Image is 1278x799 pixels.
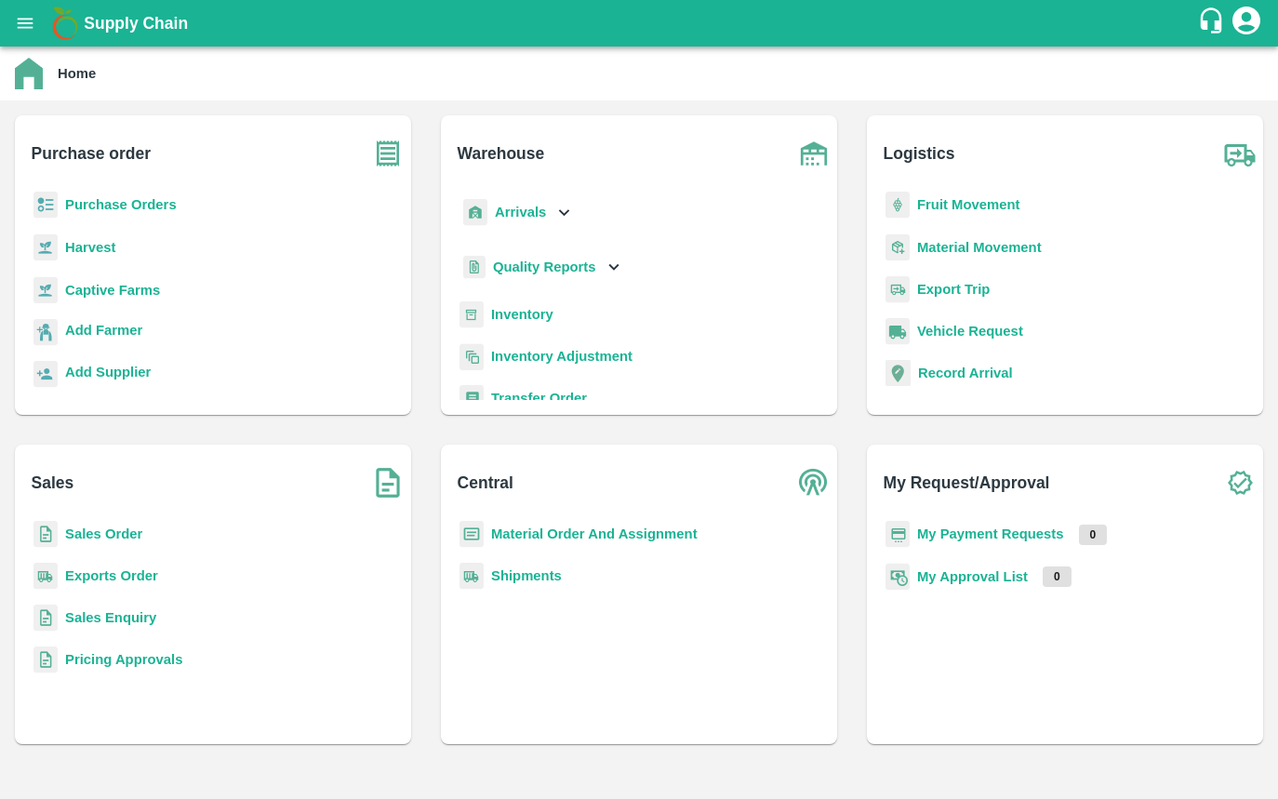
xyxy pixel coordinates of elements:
[65,652,182,667] a: Pricing Approvals
[491,568,562,583] a: Shipments
[491,307,553,322] a: Inventory
[459,521,484,548] img: centralMaterial
[65,362,151,387] a: Add Supplier
[15,58,43,89] img: home
[84,10,1197,36] a: Supply Chain
[33,276,58,304] img: harvest
[33,319,58,346] img: farmer
[65,320,142,345] a: Add Farmer
[885,192,910,219] img: fruit
[33,646,58,673] img: sales
[1230,4,1263,43] div: account of current user
[884,140,955,166] b: Logistics
[917,569,1028,584] a: My Approval List
[33,605,58,632] img: sales
[491,391,587,406] a: Transfer Order
[459,385,484,412] img: whTransfer
[65,197,177,212] a: Purchase Orders
[885,233,910,261] img: material
[791,459,837,506] img: central
[459,563,484,590] img: shipments
[33,192,58,219] img: reciept
[885,318,910,345] img: vehicle
[65,323,142,338] b: Add Farmer
[365,459,411,506] img: soSales
[47,5,84,42] img: logo
[65,568,158,583] a: Exports Order
[463,199,487,226] img: whArrival
[65,240,115,255] a: Harvest
[1217,130,1263,177] img: truck
[65,365,151,380] b: Add Supplier
[463,256,486,279] img: qualityReport
[33,361,58,388] img: supplier
[84,14,188,33] b: Supply Chain
[885,276,910,303] img: delivery
[917,240,1042,255] a: Material Movement
[58,66,96,81] b: Home
[791,130,837,177] img: warehouse
[459,192,575,233] div: Arrivals
[1079,525,1108,545] p: 0
[459,248,624,286] div: Quality Reports
[885,521,910,548] img: payment
[917,197,1020,212] a: Fruit Movement
[885,563,910,591] img: approval
[65,526,142,541] a: Sales Order
[33,233,58,261] img: harvest
[365,130,411,177] img: purchase
[32,470,74,496] b: Sales
[495,205,546,220] b: Arrivals
[458,140,545,166] b: Warehouse
[918,366,1013,380] a: Record Arrival
[917,324,1023,339] a: Vehicle Request
[4,2,47,45] button: open drawer
[885,360,911,386] img: recordArrival
[459,343,484,370] img: inventory
[1217,459,1263,506] img: check
[65,283,160,298] a: Captive Farms
[65,610,156,625] a: Sales Enquiry
[459,301,484,328] img: whInventory
[33,521,58,548] img: sales
[1197,7,1230,40] div: customer-support
[917,526,1064,541] a: My Payment Requests
[884,470,1050,496] b: My Request/Approval
[493,260,596,274] b: Quality Reports
[491,349,632,364] a: Inventory Adjustment
[33,563,58,590] img: shipments
[458,470,513,496] b: Central
[1043,566,1072,587] p: 0
[32,140,151,166] b: Purchase order
[491,526,698,541] a: Material Order And Assignment
[917,282,990,297] a: Export Trip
